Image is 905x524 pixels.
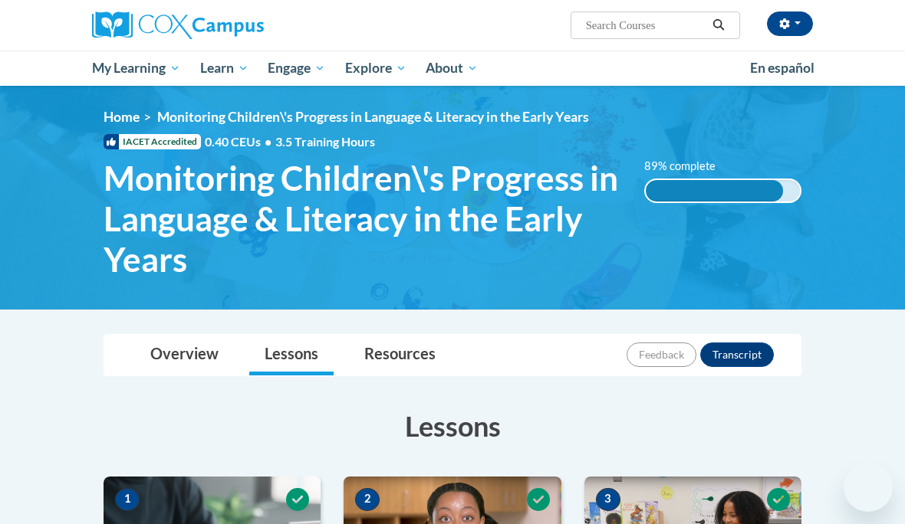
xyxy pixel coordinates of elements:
[205,133,275,150] span: 0.40 CEUs
[644,158,732,175] label: 89% complete
[92,11,264,39] img: Cox Campus
[81,51,824,86] div: Main menu
[426,59,478,77] span: About
[646,180,783,201] div: 89% complete
[82,51,190,86] a: My Learning
[349,335,451,375] a: Resources
[104,109,140,125] a: Home
[355,488,380,511] span: 2
[104,134,201,149] span: IACET Accredited
[750,60,814,76] span: En español
[104,407,801,445] h3: Lessons
[92,59,180,77] span: My Learning
[104,158,621,279] span: Monitoring Children\'s Progress in Language & Literacy in the Early Years
[265,134,271,149] span: •
[268,59,325,77] span: Engage
[249,335,334,375] a: Lessons
[92,11,317,39] a: Cox Campus
[700,342,774,367] button: Transcript
[190,51,258,86] a: Learn
[345,59,406,77] span: Explore
[135,335,234,375] a: Overview
[335,51,416,86] a: Explore
[596,488,620,511] span: 3
[844,463,893,512] iframe: Button to launch messaging window
[258,51,335,86] a: Engage
[275,134,375,149] span: 3.5 Training Hours
[157,109,589,125] span: Monitoring Children\'s Progress in Language & Literacy in the Early Years
[584,16,707,34] input: Search Courses
[740,52,824,84] a: En español
[627,342,696,367] button: Feedback
[767,11,813,36] button: Account Settings
[707,16,730,34] button: Search
[416,51,489,86] a: About
[115,488,140,511] span: 1
[200,59,248,77] span: Learn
